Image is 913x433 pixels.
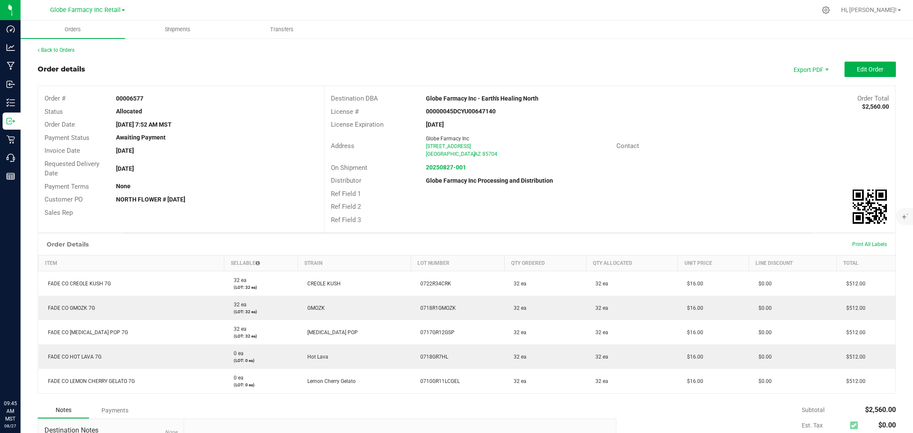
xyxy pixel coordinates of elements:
[45,95,65,102] span: Order #
[303,329,358,335] span: [MEDICAL_DATA] POP
[229,302,247,308] span: 32 ea
[45,160,99,178] span: Requested Delivery Date
[229,284,293,291] p: (LOT: 32 ea)
[426,177,553,184] strong: Globe Farmacy Inc Processing and Distribution
[802,406,824,413] span: Subtotal
[44,281,111,287] span: FADE CO CREOLE KUSH 7G
[229,308,293,315] p: (LOT: 32 ea)
[331,177,361,184] span: Distributor
[591,378,608,384] span: 32 ea
[857,66,883,73] span: Edit Order
[426,136,469,142] span: Globe Farmacy Inc
[416,354,448,360] span: 0718GR7HL
[426,121,444,128] strong: [DATE]
[116,134,166,141] strong: Awaiting Payment
[21,21,125,39] a: Orders
[39,255,224,271] th: Item
[229,333,293,339] p: (LOT: 32 ea)
[44,329,128,335] span: FADE CO [MEDICAL_DATA] POP 7G
[842,354,865,360] span: $512.00
[509,354,526,360] span: 32 ea
[6,172,15,181] inline-svg: Reports
[857,95,889,102] span: Order Total
[678,255,749,271] th: Unit Price
[6,154,15,162] inline-svg: Call Center
[504,255,586,271] th: Qty Ordered
[853,190,887,224] img: Scan me!
[845,62,896,77] button: Edit Order
[6,80,15,89] inline-svg: Inbound
[842,378,865,384] span: $512.00
[785,62,836,77] li: Export PDF
[802,422,847,429] span: Est. Tax
[153,26,202,33] span: Shipments
[331,142,354,150] span: Address
[50,6,121,14] span: Globe Farmacy Inc Retail
[474,151,481,157] span: AZ
[229,350,244,356] span: 0 ea
[38,402,89,418] div: Notes
[6,43,15,52] inline-svg: Analytics
[416,281,451,287] span: 0722R34CRK
[229,357,293,364] p: (LOT: 0 ea)
[6,117,15,125] inline-svg: Outbound
[45,108,63,116] span: Status
[842,305,865,311] span: $512.00
[116,183,131,190] strong: None
[754,329,772,335] span: $0.00
[416,378,460,384] span: 0710GR11LCGEL
[298,255,411,271] th: Strain
[683,354,703,360] span: $16.00
[416,329,455,335] span: 0717GR12GSP
[116,147,134,154] strong: [DATE]
[616,142,639,150] span: Contact
[842,281,865,287] span: $512.00
[586,255,678,271] th: Qty Allocated
[116,196,185,203] strong: NORTH FLOWER # [DATE]
[6,98,15,107] inline-svg: Inventory
[45,196,83,203] span: Customer PO
[842,329,865,335] span: $512.00
[878,421,896,429] span: $0.00
[754,354,772,360] span: $0.00
[89,403,140,418] div: Payments
[754,305,772,311] span: $0.00
[44,378,135,384] span: FADE CO LEMON CHERRY GELATO 7G
[852,241,887,247] span: Print All Labels
[230,21,334,39] a: Transfers
[591,329,608,335] span: 32 ea
[683,329,703,335] span: $16.00
[683,281,703,287] span: $16.00
[259,26,305,33] span: Transfers
[45,147,80,154] span: Invoice Date
[754,378,772,384] span: $0.00
[116,108,142,115] strong: Allocated
[331,190,361,198] span: Ref Field 1
[426,95,538,102] strong: Globe Farmacy Inc - Earth's Healing North
[416,305,456,311] span: 0718R1GMOZK
[4,400,17,423] p: 09:45 AM MST
[6,62,15,70] inline-svg: Manufacturing
[45,121,75,128] span: Order Date
[749,255,837,271] th: Line Discount
[841,6,897,13] span: Hi, [PERSON_NAME]!
[411,255,505,271] th: Lot Number
[229,382,293,388] p: (LOT: 0 ea)
[116,95,143,102] strong: 00006577
[426,143,471,149] span: [STREET_ADDRESS]
[303,354,328,360] span: Hot Lava
[865,406,896,414] span: $2,560.00
[754,281,772,287] span: $0.00
[44,354,101,360] span: FADE CO HOT LAVA 7G
[38,64,85,74] div: Order details
[509,378,526,384] span: 32 ea
[229,277,247,283] span: 32 ea
[683,378,703,384] span: $16.00
[45,183,89,190] span: Payment Terms
[426,151,475,157] span: [GEOGRAPHIC_DATA]
[426,164,466,171] strong: 20250827-001
[38,47,74,53] a: Back to Orders
[303,378,356,384] span: Lemon Cherry Gelato
[331,203,361,211] span: Ref Field 2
